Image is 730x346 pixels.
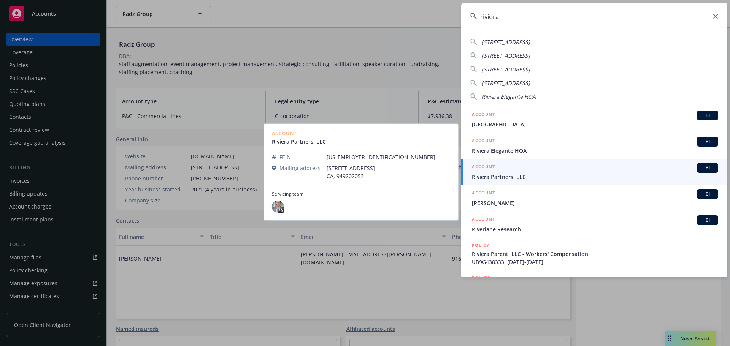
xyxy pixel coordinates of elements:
a: ACCOUNTBIRiverlane Research [461,211,727,237]
span: BI [700,112,715,119]
h5: POLICY [472,242,489,249]
span: Riviera Partners, LLC [472,173,718,181]
h5: ACCOUNT [472,111,495,120]
span: Riviera Elegante HOA [482,93,536,100]
span: [GEOGRAPHIC_DATA] [472,120,718,128]
span: Riverlane Research [472,225,718,233]
span: Riviera Elegante HOA [472,147,718,155]
span: Riviera Parent, LLC - Workers' Compensation [472,250,718,258]
a: ACCOUNTBI[GEOGRAPHIC_DATA] [461,106,727,133]
span: BI [700,138,715,145]
span: [STREET_ADDRESS] [482,38,530,46]
a: POLICY [461,270,727,303]
a: POLICYRiviera Parent, LLC - Workers' CompensationUB9G438333, [DATE]-[DATE] [461,237,727,270]
a: ACCOUNTBIRiviera Partners, LLC [461,159,727,185]
h5: ACCOUNT [472,137,495,146]
span: UB9G438333, [DATE]-[DATE] [472,258,718,266]
span: BI [700,164,715,171]
a: ACCOUNTBIRiviera Elegante HOA [461,133,727,159]
a: ACCOUNTBI[PERSON_NAME] [461,185,727,211]
input: Search... [461,3,727,30]
h5: ACCOUNT [472,215,495,224]
span: [STREET_ADDRESS] [482,79,530,87]
span: [STREET_ADDRESS] [482,52,530,59]
h5: ACCOUNT [472,163,495,172]
h5: POLICY [472,274,489,282]
span: BI [700,191,715,197]
span: [PERSON_NAME] [472,199,718,207]
span: [STREET_ADDRESS] [482,66,530,73]
h5: ACCOUNT [472,189,495,198]
span: BI [700,217,715,224]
